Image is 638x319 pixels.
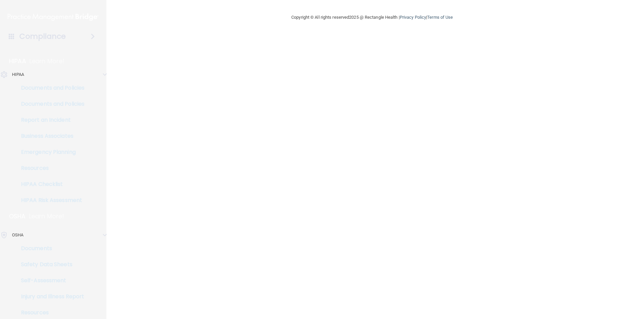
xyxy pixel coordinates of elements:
[4,181,95,188] p: HIPAA Checklist
[4,117,95,123] p: Report an Incident
[4,309,95,316] p: Resources
[29,212,64,220] p: Learn More!
[4,101,95,107] p: Documents and Policies
[4,293,95,300] p: Injury and Illness Report
[19,32,66,41] h4: Compliance
[4,245,95,252] p: Documents
[12,71,24,79] p: HIPAA
[29,57,65,65] p: Learn More!
[4,165,95,172] p: Resources
[4,133,95,139] p: Business Associates
[4,261,95,268] p: Safety Data Sheets
[4,85,95,91] p: Documents and Policies
[9,57,26,65] p: HIPAA
[4,197,95,204] p: HIPAA Risk Assessment
[8,10,98,24] img: PMB logo
[400,15,426,20] a: Privacy Policy
[9,212,26,220] p: OSHA
[250,7,494,28] div: Copyright © All rights reserved 2025 @ Rectangle Health | |
[4,149,95,155] p: Emergency Planning
[427,15,453,20] a: Terms of Use
[4,277,95,284] p: Self-Assessment
[12,231,23,239] p: OSHA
